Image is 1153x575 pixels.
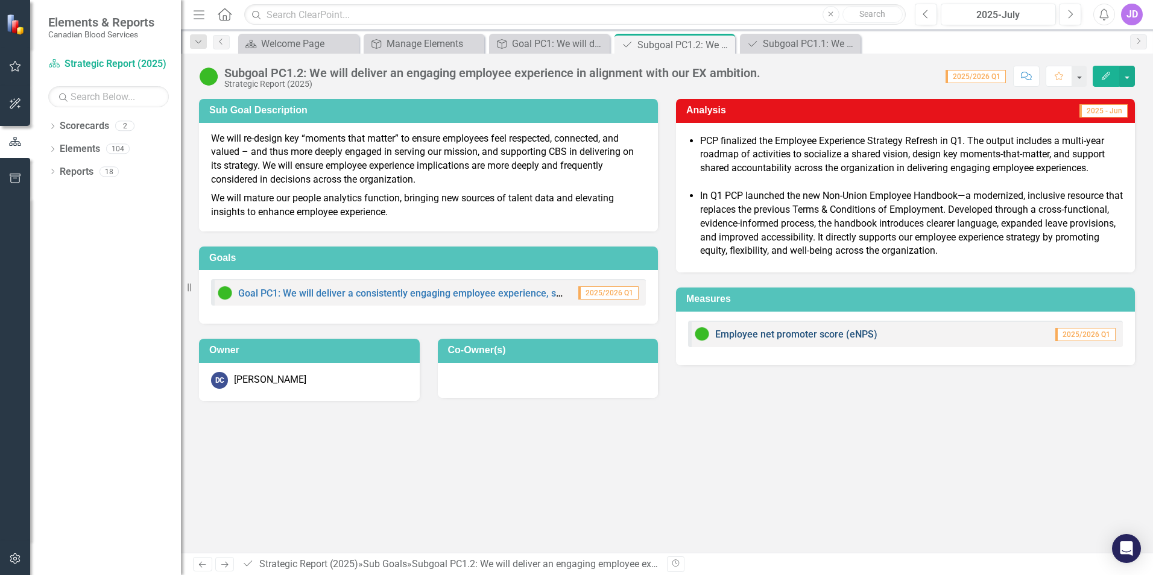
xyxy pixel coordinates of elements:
span: 2025/2026 Q1 [578,286,639,300]
div: Subgoal PC1.2: We will deliver an engaging employee experience in alignment with our EX ambition. [637,37,732,52]
a: Strategic Report (2025) [48,57,169,71]
div: Subgoal PC1.2: We will deliver an engaging employee experience in alignment with our EX ambition. [224,66,760,80]
a: Manage Elements [367,36,481,51]
div: 18 [100,166,119,177]
div: 104 [106,144,130,154]
button: JD [1121,4,1143,25]
div: 2 [115,121,134,131]
h3: Sub Goal Description [209,105,652,116]
img: On Target [695,327,709,341]
a: Elements [60,142,100,156]
button: 2025-July [941,4,1056,25]
a: Strategic Report (2025) [259,558,358,570]
span: Search [859,9,885,19]
div: Goal PC1: We will deliver a consistently engaging employee experience, strengthening belonging an... [512,36,607,51]
li: PCP finalized the Employee Experience Strategy Refresh in Q1. The output includes a multi-year ro... [700,134,1123,189]
img: ClearPoint Strategy [6,14,27,35]
div: Open Intercom Messenger [1112,534,1141,563]
div: DC [211,372,228,389]
button: Search [842,6,903,23]
input: Search Below... [48,86,169,107]
div: » » [242,558,658,571]
p: We will re-design key “moments that matter” to ensure employees feel respected, connected, and va... [211,132,646,189]
h3: Measures [686,294,1129,304]
div: Manage Elements [387,36,481,51]
img: On Target [199,67,218,86]
div: Subgoal PC1.2: We will deliver an engaging employee experience in alignment with our EX ambition. [412,558,836,570]
span: 2025/2026 Q1 [946,70,1006,83]
li: In Q1 PCP launched the new Non-Union Employee Handbook—a modernized, inclusive resource that repl... [700,189,1123,258]
p: We will mature our people analytics function, bringing new sources of talent data and elevating i... [211,189,646,219]
div: Subgoal PC1.1: We will [PERSON_NAME] a culture that aligns with our values and connects employees... [763,36,858,51]
img: On Target [218,286,232,300]
span: 2025/2026 Q1 [1055,328,1116,341]
a: Subgoal PC1.1: We will [PERSON_NAME] a culture that aligns with our values and connects employees... [743,36,858,51]
h3: Co-Owner(s) [448,345,652,356]
div: Strategic Report (2025) [224,80,760,89]
h3: Analysis [686,105,883,116]
h3: Owner [209,345,414,356]
a: Scorecards [60,119,109,133]
a: Goal PC1: We will deliver a consistently engaging employee experience, strengthening belonging an... [492,36,607,51]
h3: Goals [209,253,652,263]
a: Goal PC1: We will deliver a consistently engaging employee experience, strengthening belonging an... [238,287,826,299]
span: 2025 - Jun [1079,104,1128,118]
small: Canadian Blood Services [48,30,154,39]
div: [PERSON_NAME] [234,373,306,387]
a: Welcome Page [241,36,356,51]
input: Search ClearPoint... [244,4,906,25]
a: Sub Goals [363,558,407,570]
div: Welcome Page [261,36,356,51]
a: Reports [60,165,93,179]
a: Employee net promoter score (eNPS) [715,328,877,340]
span: Elements & Reports [48,15,154,30]
div: 2025-July [945,8,1052,22]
